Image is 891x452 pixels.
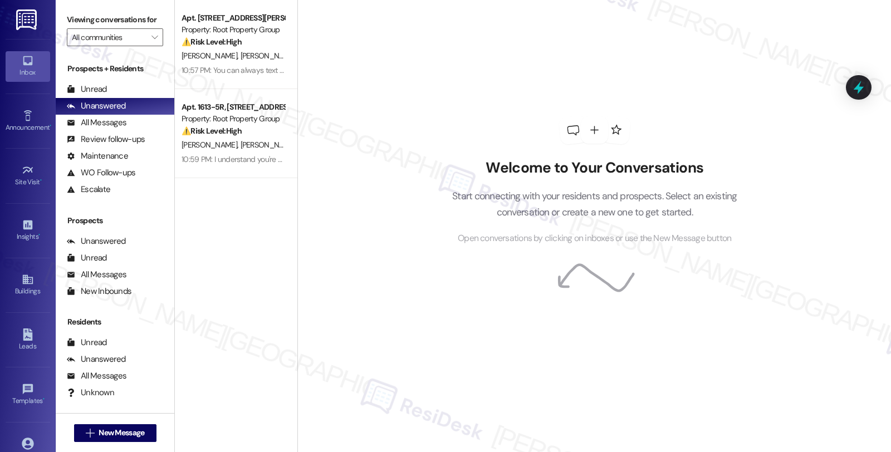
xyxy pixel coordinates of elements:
[74,424,156,442] button: New Message
[67,387,114,399] div: Unknown
[67,11,163,28] label: Viewing conversations for
[67,134,145,145] div: Review follow-ups
[182,126,242,136] strong: ⚠️ Risk Level: High
[67,269,126,281] div: All Messages
[241,140,296,150] span: [PERSON_NAME]
[40,176,42,184] span: •
[67,83,107,95] div: Unread
[86,429,94,438] i: 
[56,215,174,227] div: Prospects
[6,51,50,81] a: Inbox
[241,51,296,61] span: [PERSON_NAME]
[182,24,285,36] div: Property: Root Property Group
[182,140,241,150] span: [PERSON_NAME]
[67,235,126,247] div: Unanswered
[182,37,242,47] strong: ⚠️ Risk Level: High
[56,63,174,75] div: Prospects + Residents
[67,184,110,195] div: Escalate
[458,232,731,245] span: Open conversations by clicking on inboxes or use the New Message button
[67,150,128,162] div: Maintenance
[182,51,241,61] span: [PERSON_NAME]
[6,161,50,191] a: Site Visit •
[182,113,285,125] div: Property: Root Property Group
[67,117,126,129] div: All Messages
[435,188,754,220] p: Start connecting with your residents and prospects. Select an existing conversation or create a n...
[182,12,285,24] div: Apt. [STREET_ADDRESS][PERSON_NAME][PERSON_NAME]
[67,252,107,264] div: Unread
[6,325,50,355] a: Leads
[38,231,40,239] span: •
[67,100,126,112] div: Unanswered
[43,395,45,403] span: •
[67,286,131,297] div: New Inbounds
[99,427,144,439] span: New Message
[182,154,579,164] div: 10:59 PM: I understand you're eager to get access. I'll let you know as soon as we have an update...
[50,122,51,130] span: •
[56,316,174,328] div: Residents
[16,9,39,30] img: ResiDesk Logo
[67,353,126,365] div: Unanswered
[6,215,50,245] a: Insights •
[6,380,50,410] a: Templates •
[182,101,285,113] div: Apt. 1613-5R, [STREET_ADDRESS]
[182,65,697,75] div: 10:57 PM: You can always text me here if you have concerns, and I can share them with the team if...
[151,33,158,42] i: 
[67,167,135,179] div: WO Follow-ups
[6,270,50,300] a: Buildings
[435,159,754,177] h2: Welcome to Your Conversations
[72,28,145,46] input: All communities
[67,337,107,348] div: Unread
[67,370,126,382] div: All Messages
